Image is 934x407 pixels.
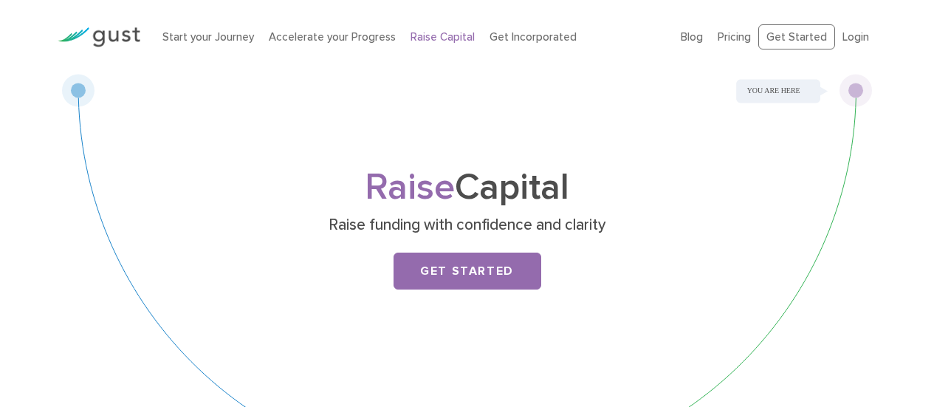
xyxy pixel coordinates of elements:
[181,215,753,236] p: Raise funding with confidence and clarity
[162,30,254,44] a: Start your Journey
[842,30,869,44] a: Login
[758,24,835,50] a: Get Started
[394,253,541,290] a: Get Started
[176,171,759,205] h1: Capital
[411,30,475,44] a: Raise Capital
[718,30,751,44] a: Pricing
[58,27,140,47] img: Gust Logo
[365,165,455,209] span: Raise
[269,30,396,44] a: Accelerate your Progress
[681,30,703,44] a: Blog
[490,30,577,44] a: Get Incorporated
